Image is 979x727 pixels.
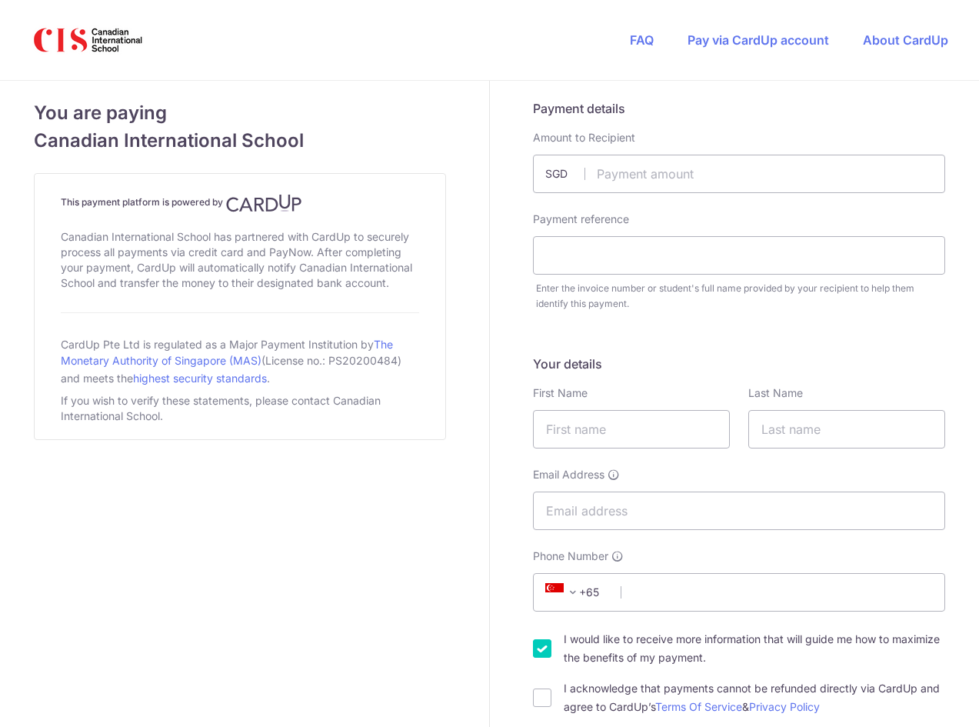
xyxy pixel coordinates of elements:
span: Phone Number [533,549,608,564]
div: CardUp Pte Ltd is regulated as a Major Payment Institution by (License no.: PS20200484) and meets... [61,332,419,390]
span: SGD [545,166,585,182]
label: I would like to receive more information that will guide me how to maximize the benefits of my pa... [564,630,945,667]
div: Canadian International School has partnered with CardUp to securely process all payments via cred... [61,226,419,294]
input: First name [533,410,730,449]
a: Pay via CardUp account [688,32,829,48]
label: Payment reference [533,212,629,227]
h4: This payment platform is powered by [61,194,419,212]
h5: Payment details [533,99,945,118]
input: Last name [748,410,945,449]
div: Enter the invoice number or student's full name provided by your recipient to help them identify ... [536,281,945,312]
input: Payment amount [533,155,945,193]
label: I acknowledge that payments cannot be refunded directly via CardUp and agree to CardUp’s & [564,679,945,716]
a: highest security standards [133,372,267,385]
label: Amount to Recipient [533,130,635,145]
span: +65 [541,583,610,602]
a: Privacy Policy [749,700,820,713]
h5: Your details [533,355,945,373]
a: Terms Of Service [655,700,742,713]
a: FAQ [630,32,654,48]
a: About CardUp [863,32,948,48]
span: You are paying [34,99,446,127]
label: First Name [533,385,588,401]
img: CardUp [226,194,301,212]
label: Last Name [748,385,803,401]
span: +65 [545,583,582,602]
div: If you wish to verify these statements, please contact Canadian International School. [61,390,419,427]
span: Canadian International School [34,127,446,155]
input: Email address [533,492,945,530]
span: Email Address [533,467,604,482]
